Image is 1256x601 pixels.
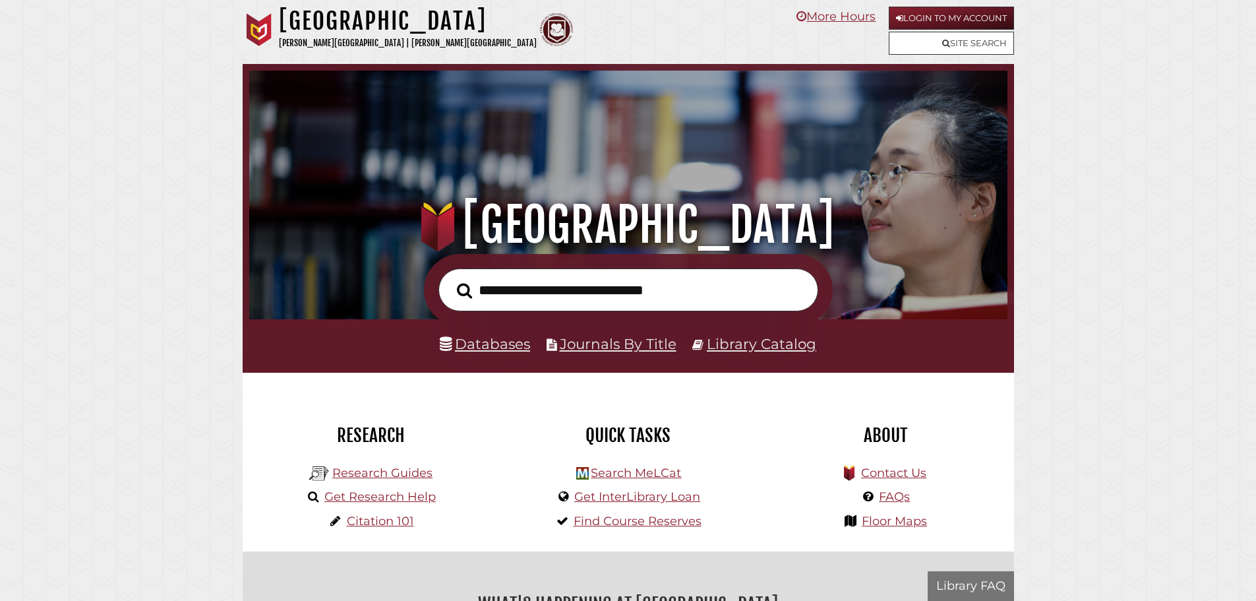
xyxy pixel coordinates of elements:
[268,196,988,254] h1: [GEOGRAPHIC_DATA]
[440,335,530,352] a: Databases
[332,466,433,480] a: Research Guides
[510,424,747,447] h2: Quick Tasks
[279,36,537,51] p: [PERSON_NAME][GEOGRAPHIC_DATA] | [PERSON_NAME][GEOGRAPHIC_DATA]
[540,13,573,46] img: Calvin Theological Seminary
[591,466,681,480] a: Search MeLCat
[889,7,1014,30] a: Login to My Account
[347,514,414,528] a: Citation 101
[861,466,926,480] a: Contact Us
[560,335,676,352] a: Journals By Title
[862,514,927,528] a: Floor Maps
[243,13,276,46] img: Calvin University
[707,335,816,352] a: Library Catalog
[574,490,700,504] a: Get InterLibrary Loan
[279,7,537,36] h1: [GEOGRAPHIC_DATA]
[879,490,910,504] a: FAQs
[309,464,329,484] img: Hekman Library Logo
[457,282,472,299] i: Search
[889,32,1014,55] a: Site Search
[324,490,436,504] a: Get Research Help
[767,424,1004,447] h2: About
[796,9,876,24] a: More Hours
[574,514,702,528] a: Find Course Reserves
[253,424,490,447] h2: Research
[450,279,479,303] button: Search
[576,467,589,480] img: Hekman Library Logo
